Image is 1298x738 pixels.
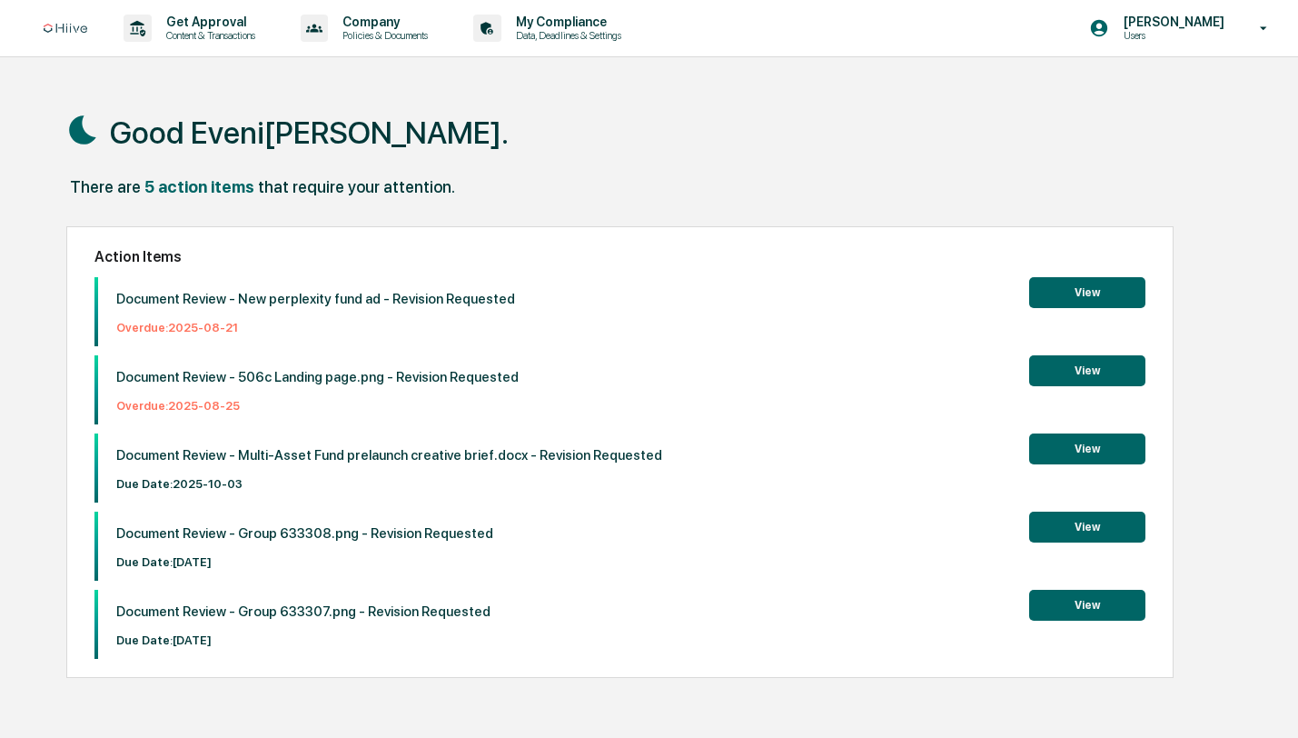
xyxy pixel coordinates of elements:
p: Document Review - New perplexity fund ad - Revision Requested [116,291,515,307]
a: View [1029,595,1145,613]
p: Document Review - Multi-Asset Fund prelaunch creative brief.docx - Revision Requested [116,447,662,464]
p: Due Date: 2025-10-03 [116,477,662,491]
a: View [1029,517,1145,534]
p: Overdue: 2025-08-21 [116,321,515,334]
button: View [1029,590,1145,621]
p: Content & Transactions [152,29,264,42]
p: Users [1109,29,1234,42]
a: View [1029,361,1145,378]
p: Policies & Documents [328,29,437,42]
button: View [1029,512,1145,543]
p: Document Review - 506c Landing page.png - Revision Requested [116,369,519,385]
h1: Good Eveni[PERSON_NAME]. [110,115,509,151]
p: My Compliance [501,15,630,29]
p: Document Review - Group 633307.png - Revision Requested [116,603,490,620]
div: that require your attention. [258,177,455,196]
img: logo [44,24,87,34]
p: Due Date: [DATE] [116,633,490,647]
button: View [1029,277,1145,308]
div: There are [70,177,141,196]
p: Due Date: [DATE] [116,555,493,569]
div: 5 action items [144,177,254,196]
a: View [1029,283,1145,300]
p: Company [328,15,437,29]
a: View [1029,439,1145,456]
p: Document Review - Group 633308.png - Revision Requested [116,525,493,542]
p: [PERSON_NAME] [1109,15,1234,29]
p: Overdue: 2025-08-25 [116,399,519,413]
h2: Action Items [94,248,1145,265]
button: View [1029,355,1145,386]
p: Get Approval [152,15,264,29]
button: View [1029,434,1145,464]
p: Data, Deadlines & Settings [501,29,630,42]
